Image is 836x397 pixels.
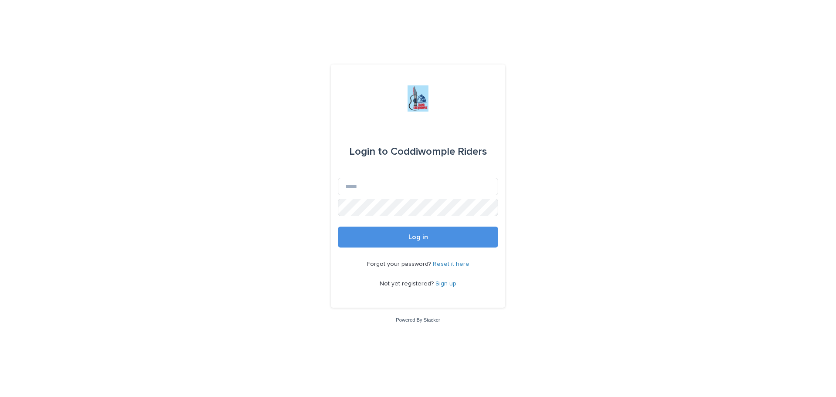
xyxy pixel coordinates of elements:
span: Log in [408,234,428,241]
span: Not yet registered? [380,281,435,287]
button: Log in [338,227,498,248]
img: jxsLJbdS1eYBI7rVAS4p [408,85,428,112]
div: Coddiwomple Riders [349,139,487,164]
span: Forgot your password? [367,261,433,267]
a: Reset it here [433,261,469,267]
a: Sign up [435,281,456,287]
a: Powered By Stacker [396,317,440,322]
span: Login to [349,146,388,157]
